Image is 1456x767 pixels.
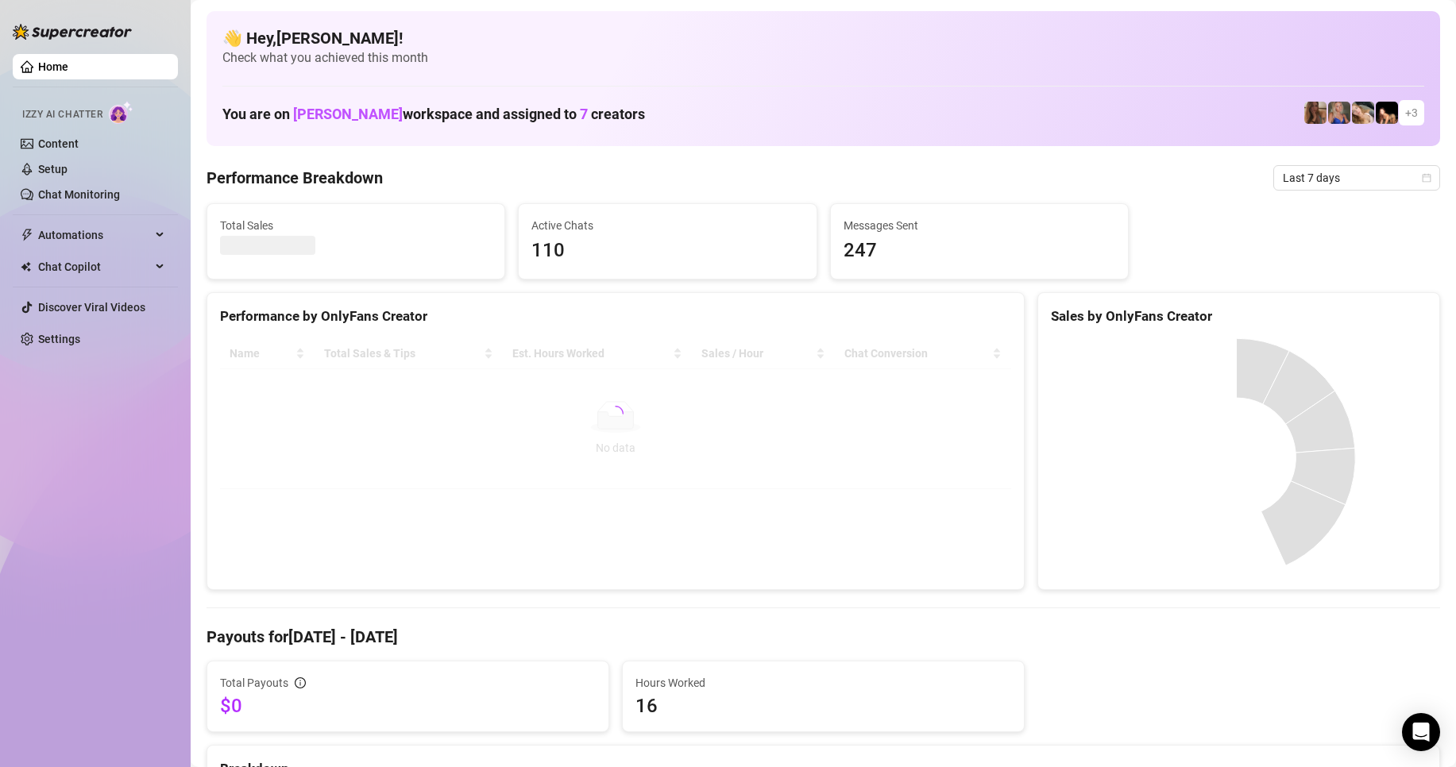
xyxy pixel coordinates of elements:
[844,217,1115,234] span: Messages Sent
[207,626,1440,648] h4: Payouts for [DATE] - [DATE]
[607,405,624,422] span: loading
[293,106,403,122] span: [PERSON_NAME]
[580,106,588,122] span: 7
[220,693,596,719] span: $0
[1376,102,1398,124] img: Brittany️‍
[38,60,68,73] a: Home
[1051,306,1427,327] div: Sales by OnlyFans Creator
[1402,713,1440,751] div: Open Intercom Messenger
[1283,166,1431,190] span: Last 7 days
[13,24,132,40] img: logo-BBDzfeDw.svg
[38,188,120,201] a: Chat Monitoring
[1405,104,1418,121] span: + 3
[38,163,68,175] a: Setup
[109,101,133,124] img: AI Chatter
[635,674,1011,692] span: Hours Worked
[635,693,1011,719] span: 16
[22,107,102,122] span: Izzy AI Chatter
[1304,102,1327,124] img: daniellerose
[38,254,151,279] span: Chat Copilot
[222,49,1424,67] span: Check what you achieved this month
[21,229,33,241] span: thunderbolt
[222,106,645,123] h1: You are on workspace and assigned to creators
[21,261,31,272] img: Chat Copilot
[1422,173,1431,183] span: calendar
[220,674,288,692] span: Total Payouts
[1352,102,1374,124] img: OnlyDanielle
[38,301,145,314] a: Discover Viral Videos
[844,236,1115,266] span: 247
[531,217,803,234] span: Active Chats
[531,236,803,266] span: 110
[220,217,492,234] span: Total Sales
[38,137,79,150] a: Content
[222,27,1424,49] h4: 👋 Hey, [PERSON_NAME] !
[295,677,306,688] span: info-circle
[38,333,80,345] a: Settings
[1328,102,1350,124] img: Ambie
[220,306,1011,327] div: Performance by OnlyFans Creator
[38,222,151,248] span: Automations
[207,167,383,189] h4: Performance Breakdown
